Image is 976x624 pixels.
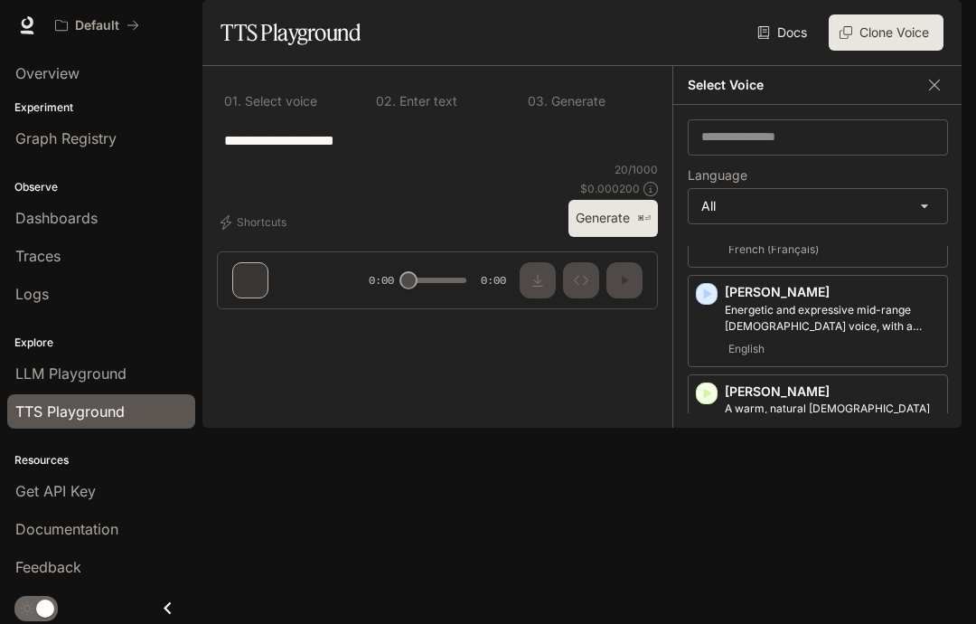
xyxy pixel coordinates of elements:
[75,18,119,33] p: Default
[217,208,294,237] button: Shortcuts
[548,95,605,108] p: Generate
[689,189,947,223] div: All
[725,239,822,260] span: French (Français)
[528,95,548,108] p: 0 3 .
[47,7,147,43] button: All workspaces
[568,200,658,237] button: Generate⌘⏎
[221,14,361,51] h1: TTS Playground
[754,14,814,51] a: Docs
[725,383,940,401] p: [PERSON_NAME]
[725,401,940,433] p: A warm, natural female voice
[615,162,658,177] p: 20 / 1000
[688,169,747,182] p: Language
[396,95,457,108] p: Enter text
[829,14,943,51] button: Clone Voice
[241,95,317,108] p: Select voice
[376,95,396,108] p: 0 2 .
[725,283,940,301] p: [PERSON_NAME]
[725,302,940,335] p: Energetic and expressive mid-range male voice, with a mildly nasal quality
[725,338,768,360] span: English
[637,213,651,224] p: ⌘⏎
[224,95,241,108] p: 0 1 .
[580,181,640,196] p: $ 0.000200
